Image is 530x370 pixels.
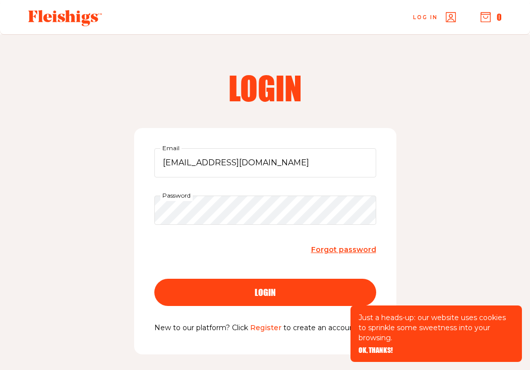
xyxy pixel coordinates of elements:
[160,143,182,154] label: Email
[359,347,393,354] button: OK, THANKS!
[311,245,376,254] span: Forgot password
[136,72,394,104] h2: Login
[413,14,438,21] span: Log in
[481,12,502,23] button: 0
[154,196,376,225] input: Password
[413,12,456,22] a: Log in
[154,322,376,334] p: New to our platform? Click to create an account!
[160,190,193,201] label: Password
[311,243,376,257] a: Forgot password
[250,323,281,332] a: Register
[359,313,514,343] p: Just a heads-up: our website uses cookies to sprinkle some sweetness into your browsing.
[154,148,376,177] input: Email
